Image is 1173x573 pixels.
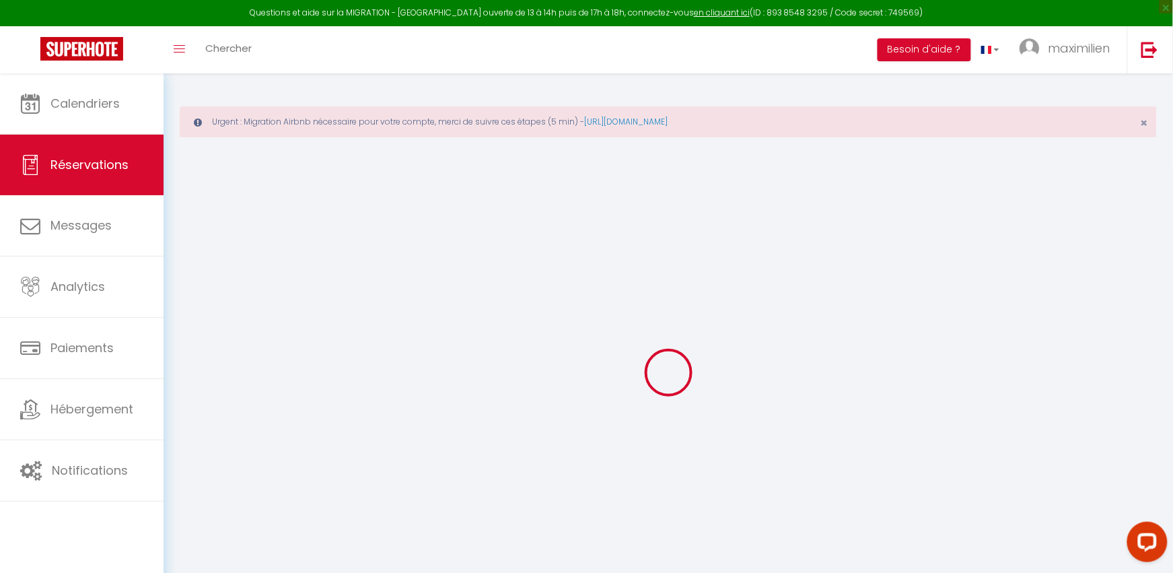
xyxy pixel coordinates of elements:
img: Super Booking [40,37,123,61]
span: maximilien [1048,40,1110,57]
span: Réservations [50,156,129,173]
span: Analytics [50,278,105,295]
button: Besoin d'aide ? [878,38,971,61]
span: Paiements [50,339,114,356]
span: Calendriers [50,95,120,112]
div: Urgent : Migration Airbnb nécessaire pour votre compte, merci de suivre ces étapes (5 min) - [180,106,1157,137]
img: logout [1141,41,1158,58]
span: Messages [50,217,112,234]
a: ... maximilien [1009,26,1127,73]
span: Notifications [52,462,128,479]
span: × [1141,114,1148,131]
a: [URL][DOMAIN_NAME] [584,116,668,127]
span: Chercher [205,41,252,55]
a: en cliquant ici [694,7,750,18]
button: Close [1141,117,1148,129]
span: Hébergement [50,401,133,417]
img: ... [1020,38,1040,59]
a: Chercher [195,26,262,73]
iframe: LiveChat chat widget [1116,516,1173,573]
